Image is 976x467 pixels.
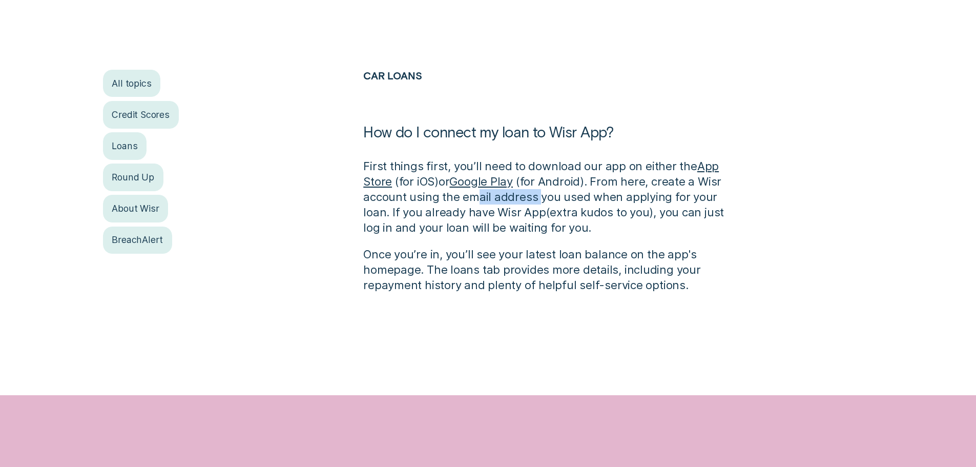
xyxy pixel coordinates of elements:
[546,205,550,219] span: (
[434,174,439,188] span: )
[103,70,161,97] a: All topics
[103,227,173,254] a: BreachAlert
[363,159,719,188] a: App Store
[580,174,584,188] span: )
[363,123,743,158] h1: How do I connect my loan to Wisr App?
[103,132,147,159] a: Loans
[649,205,653,219] span: )
[363,247,743,293] p: Once you’re in, you’ll see your latest loan balance on the app's homepage. The loans tab provides...
[103,164,163,191] a: Round Up
[103,101,179,128] a: Credit Scores
[363,70,743,123] h2: Car Loans
[449,174,513,188] a: Google Play
[363,158,743,235] p: First things first, you’ll need to download our app on either the for iOS or for Android . From h...
[363,69,422,82] a: Car Loans
[516,174,520,188] span: (
[395,174,399,188] span: (
[103,195,169,222] a: About Wisr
